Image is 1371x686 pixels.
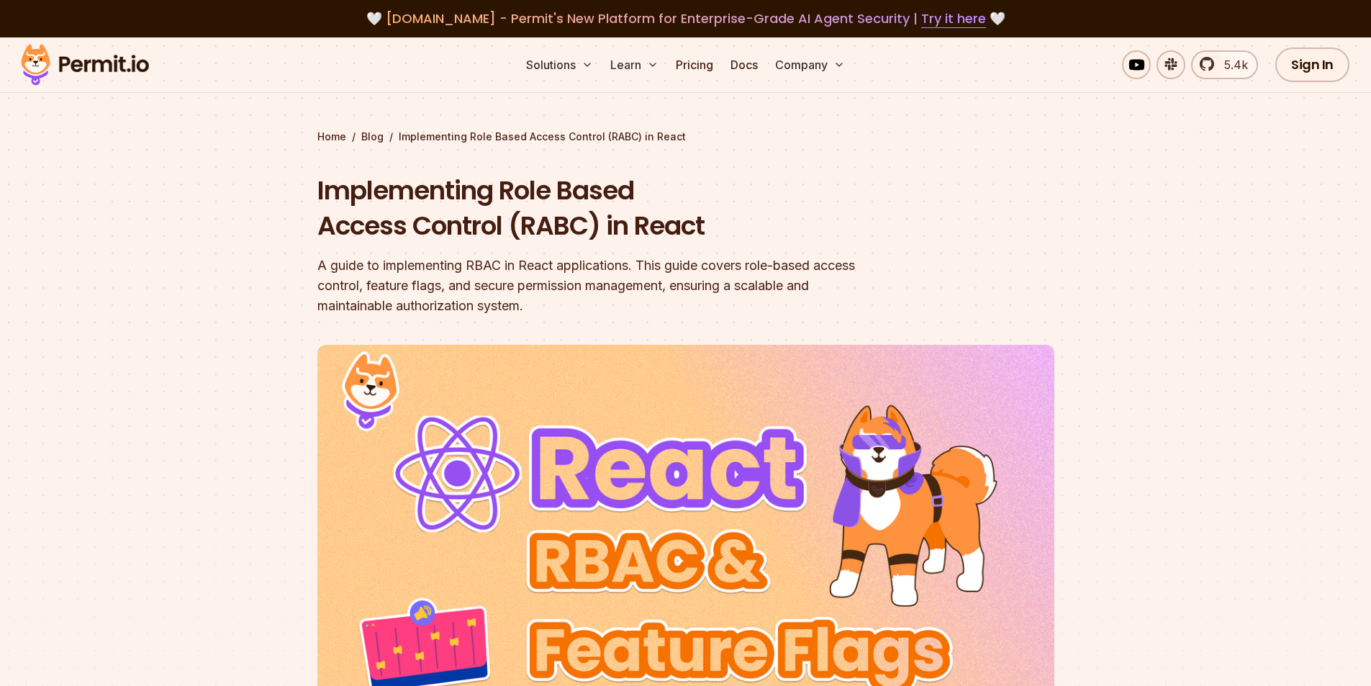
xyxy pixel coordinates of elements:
div: / / [317,130,1054,144]
a: Blog [361,130,384,144]
button: Solutions [520,50,599,79]
div: 🤍 🤍 [35,9,1336,29]
a: Try it here [921,9,986,28]
a: Pricing [670,50,719,79]
a: Home [317,130,346,144]
a: Docs [725,50,764,79]
a: Sign In [1275,48,1349,82]
a: 5.4k [1191,50,1258,79]
button: Learn [605,50,664,79]
span: [DOMAIN_NAME] - Permit's New Platform for Enterprise-Grade AI Agent Security | [386,9,986,27]
span: 5.4k [1216,56,1248,73]
h1: Implementing Role Based Access Control (RABC) in React [317,173,870,244]
button: Company [769,50,851,79]
img: Permit logo [14,40,155,89]
div: A guide to implementing RBAC in React applications. This guide covers role-based access control, ... [317,256,870,316]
